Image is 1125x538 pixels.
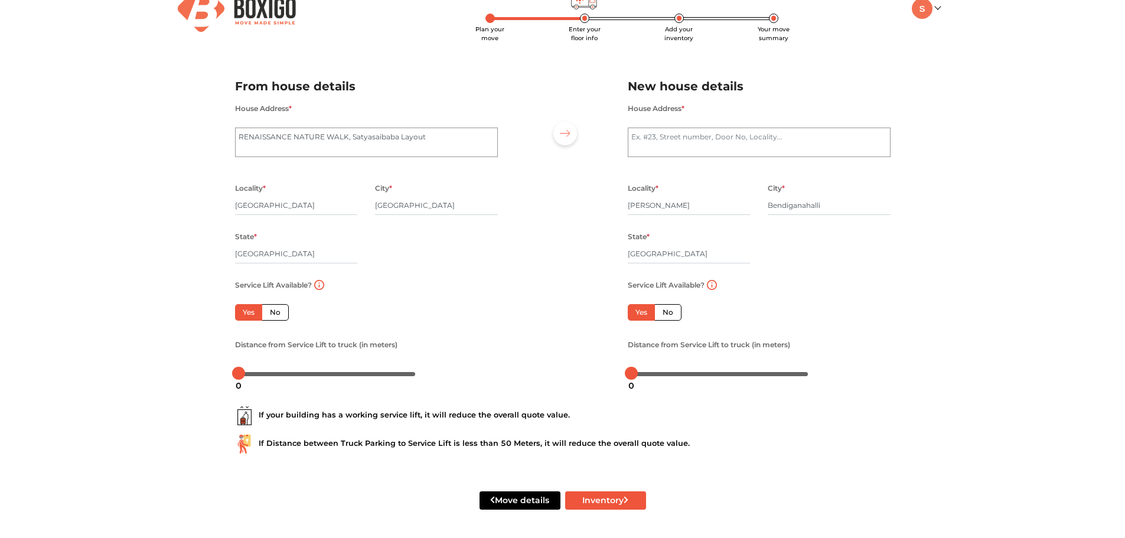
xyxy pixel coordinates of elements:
label: State [235,229,257,244]
h2: From house details [235,77,498,96]
label: Service Lift Available? [628,278,705,293]
label: Service Lift Available? [235,278,312,293]
textarea: RENAISSANCE NATURE WALK, Satyasaibaba Layout [235,128,498,157]
label: House Address [628,101,684,116]
div: If Distance between Truck Parking to Service Lift is less than 50 Meters, it will reduce the over... [235,435,891,454]
button: Move details [480,491,560,510]
span: Add your inventory [664,25,693,42]
label: City [375,181,392,196]
label: Yes [235,304,262,321]
label: Locality [235,181,266,196]
label: Distance from Service Lift to truck (in meters) [628,337,790,353]
span: Plan your move [475,25,504,42]
span: Your move summary [758,25,790,42]
label: No [654,304,681,321]
img: ... [235,435,254,454]
label: State [628,229,650,244]
button: Inventory [565,491,646,510]
div: 0 [231,376,246,396]
span: Enter your floor info [569,25,601,42]
h2: New house details [628,77,891,96]
div: If your building has a working service lift, it will reduce the overall quote value. [235,406,891,425]
label: Distance from Service Lift to truck (in meters) [235,337,397,353]
label: Locality [628,181,658,196]
label: City [768,181,785,196]
div: 0 [624,376,639,396]
img: ... [235,406,254,425]
label: Yes [628,304,655,321]
label: No [262,304,289,321]
label: House Address [235,101,292,116]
